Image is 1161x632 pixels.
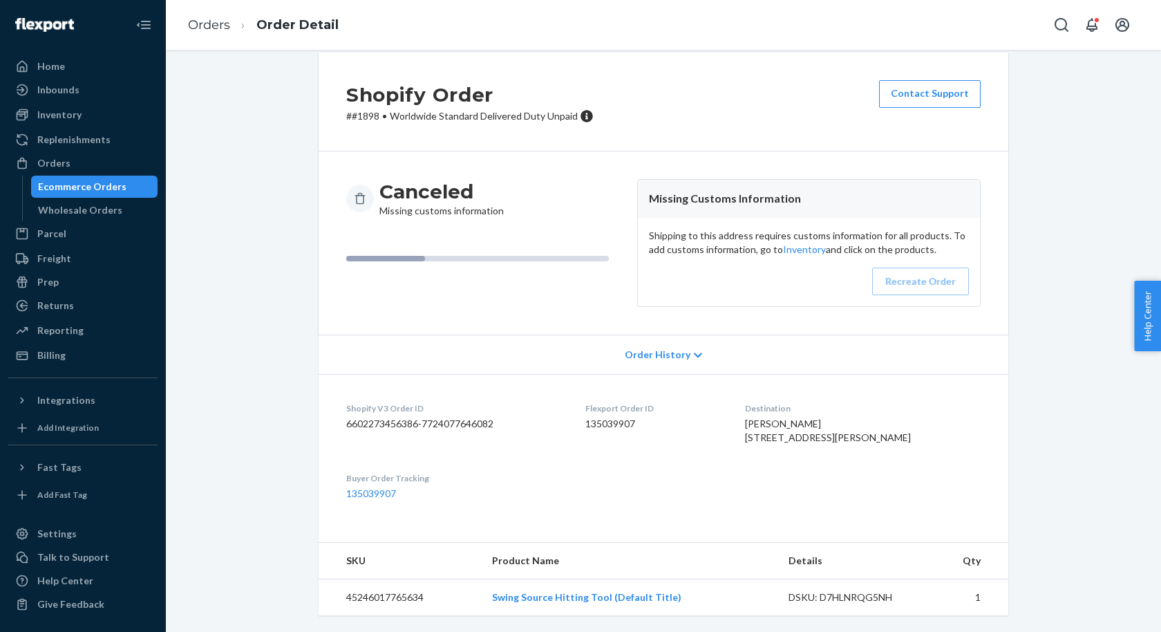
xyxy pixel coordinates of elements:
div: Replenishments [37,133,111,147]
button: Help Center [1134,281,1161,351]
img: Flexport logo [15,18,74,32]
span: [PERSON_NAME] [STREET_ADDRESS][PERSON_NAME] [745,418,911,443]
a: Returns [8,295,158,317]
div: Add Integration [37,422,99,434]
div: Billing [37,348,66,362]
span: • [382,110,387,122]
a: Help Center [8,570,158,592]
a: Reporting [8,319,158,342]
td: 45246017765634 [319,579,481,616]
dt: Flexport Order ID [585,402,724,414]
div: Home [37,59,65,73]
a: Billing [8,344,158,366]
a: Orders [8,152,158,174]
a: Replenishments [8,129,158,151]
button: Open notifications [1078,11,1106,39]
button: Recreate Order [872,268,969,295]
th: Product Name [481,543,777,579]
a: Settings [8,523,158,545]
dt: Buyer Order Tracking [346,472,563,484]
a: Contact Support [879,80,981,108]
div: Reporting [37,324,84,337]
span: Order History [625,348,690,362]
div: Missing customs information [379,179,504,218]
div: Fast Tags [37,461,82,474]
a: Talk to Support [8,546,158,568]
p: # #1898 [346,109,594,123]
a: Freight [8,248,158,270]
span: Worldwide Standard Delivered Duty Unpaid [390,110,578,122]
a: Swing Source Hitting Tool (Default Title) [492,591,681,603]
th: Qty [929,543,1008,579]
div: Prep [37,275,59,289]
a: Wholesale Orders [31,199,158,221]
div: Returns [37,299,74,313]
a: Order Detail [256,17,339,32]
dt: Shopify V3 Order ID [346,402,563,414]
ol: breadcrumbs [177,5,350,46]
div: Integrations [37,393,95,407]
div: Give Feedback [37,597,104,611]
a: 135039907 [346,487,396,499]
th: Details [777,543,929,579]
div: DSKU: D7HLNRQG5NH [789,591,918,604]
a: Prep [8,271,158,293]
dt: Destination [745,402,981,414]
div: Ecommerce Orders [38,180,126,194]
div: Parcel [37,227,66,241]
a: Orders [188,17,230,32]
p: Shipping to this address requires customs information for all products. To add customs informatio... [649,229,969,257]
div: Talk to Support [37,550,109,564]
button: Close Navigation [130,11,158,39]
th: SKU [319,543,481,579]
div: Freight [37,252,71,266]
button: Fast Tags [8,456,158,478]
div: Orders [37,156,70,170]
div: Help Center [37,574,93,588]
a: Inventory [8,104,158,126]
button: Open Search Box [1048,11,1075,39]
div: Inventory [37,108,82,122]
div: Add Fast Tag [37,489,87,501]
a: Add Integration [8,417,158,439]
a: Add Fast Tag [8,484,158,506]
a: Home [8,55,158,77]
div: Recreate Order [884,275,957,288]
a: Inbounds [8,79,158,101]
a: Parcel [8,223,158,245]
dd: 135039907 [585,417,724,431]
a: Ecommerce Orders [31,176,158,198]
a: Inventory [783,243,826,255]
button: Integrations [8,389,158,411]
button: Open account menu [1108,11,1136,39]
div: Settings [37,527,77,541]
div: Inbounds [37,83,79,97]
dd: 6602273456386-7724077646082 [346,417,563,431]
td: 1 [929,579,1008,616]
div: Wholesale Orders [38,203,122,217]
header: Missing Customs Information [638,180,980,218]
h3: Canceled [379,179,504,204]
button: Give Feedback [8,593,158,615]
h2: Shopify Order [346,80,594,109]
